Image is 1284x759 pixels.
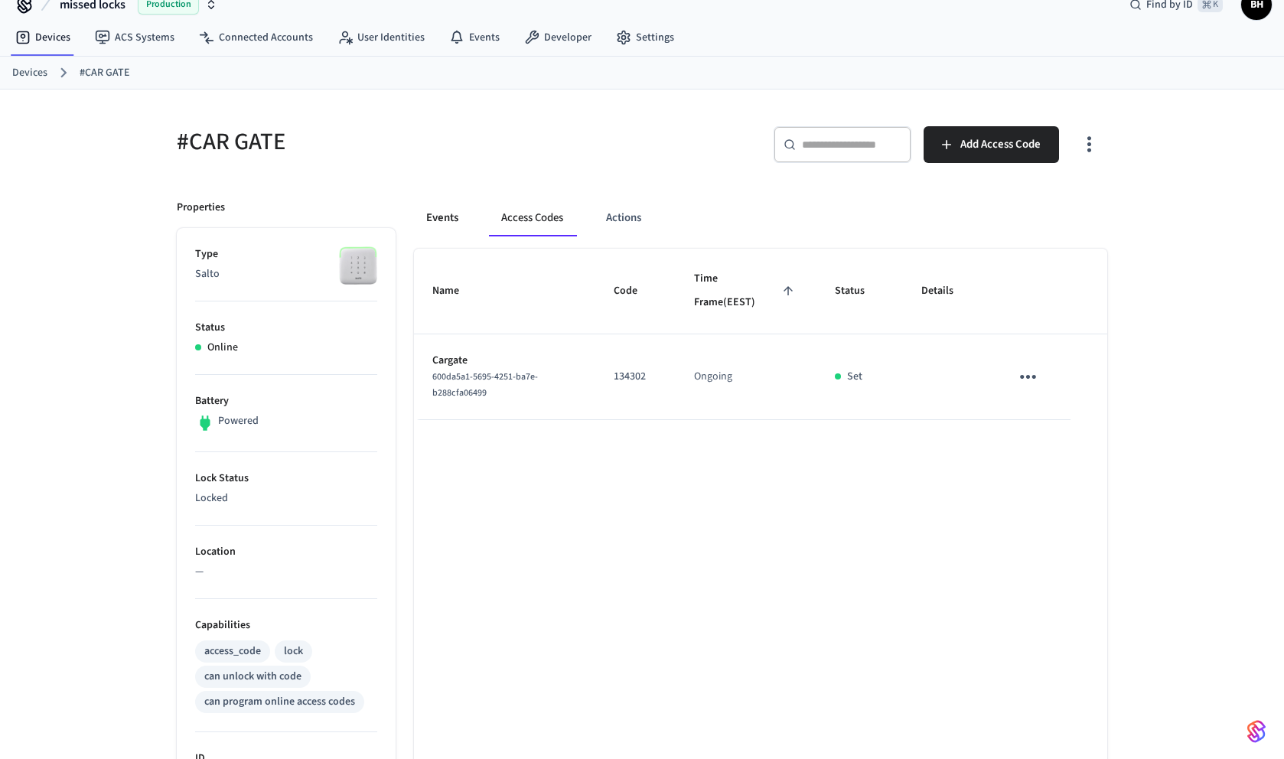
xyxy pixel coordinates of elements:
p: Powered [218,413,259,429]
p: Type [195,246,377,262]
div: access_code [204,643,261,660]
div: can unlock with code [204,669,301,685]
p: 134302 [614,369,657,385]
a: Developer [512,24,604,51]
img: SeamLogoGradient.69752ec5.svg [1247,719,1266,744]
button: Add Access Code [924,126,1059,163]
span: Add Access Code [960,135,1041,155]
p: Set [847,369,862,385]
p: Lock Status [195,471,377,487]
p: Salto [195,266,377,282]
button: Access Codes [489,200,575,236]
span: Status [835,279,885,303]
a: Connected Accounts [187,24,325,51]
td: Ongoing [676,334,816,420]
h5: #CAR GATE [177,126,633,158]
a: Devices [3,24,83,51]
a: User Identities [325,24,437,51]
a: Events [437,24,512,51]
a: #CAR GATE [80,65,129,81]
div: lock [284,643,303,660]
button: Actions [594,200,653,236]
p: Capabilities [195,617,377,634]
p: Cargate [432,353,577,369]
span: Code [614,279,657,303]
p: Online [207,340,238,356]
table: sticky table [414,249,1107,420]
p: — [195,564,377,580]
button: Events [414,200,471,236]
div: can program online access codes [204,694,355,710]
a: Settings [604,24,686,51]
span: Name [432,279,479,303]
img: salto_wallreader_pin [339,246,377,285]
div: ant example [414,200,1107,236]
a: ACS Systems [83,24,187,51]
span: Details [921,279,973,303]
p: Battery [195,393,377,409]
p: Locked [195,490,377,507]
p: Location [195,544,377,560]
a: Devices [12,65,47,81]
p: Status [195,320,377,336]
p: Properties [177,200,225,216]
span: Time Frame(EEST) [694,267,797,315]
span: 600da5a1-5695-4251-ba7e-b288cfa06499 [432,370,538,399]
